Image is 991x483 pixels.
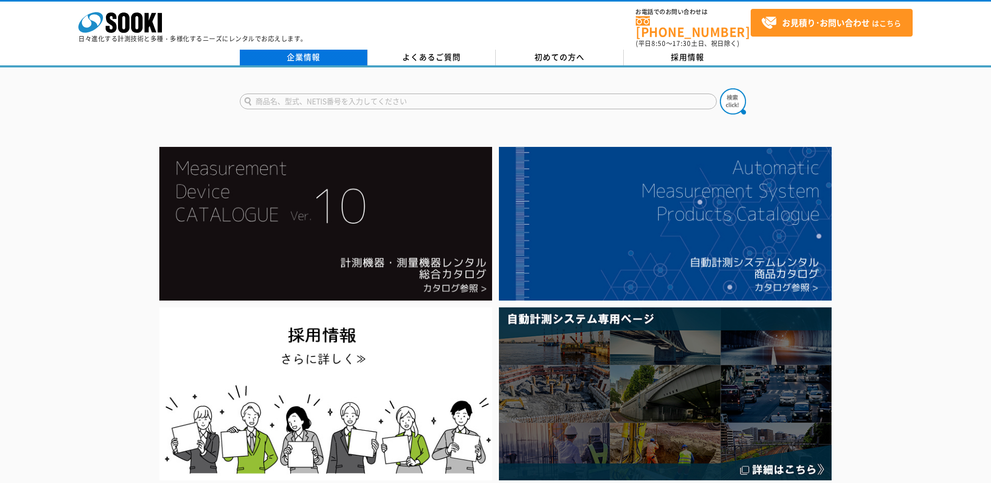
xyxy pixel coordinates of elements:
[159,147,492,301] img: Catalog Ver10
[499,147,832,301] img: 自動計測システムカタログ
[720,88,746,114] img: btn_search.png
[782,16,870,29] strong: お見積り･お問い合わせ
[751,9,913,37] a: お見積り･お問い合わせはこちら
[534,51,585,63] span: 初めての方へ
[636,39,739,48] span: (平日 ～ 土日、祝日除く)
[240,50,368,65] a: 企業情報
[672,39,691,48] span: 17:30
[499,307,832,480] img: 自動計測システム専用ページ
[636,16,751,38] a: [PHONE_NUMBER]
[496,50,624,65] a: 初めての方へ
[159,307,492,480] img: SOOKI recruit
[240,94,717,109] input: 商品名、型式、NETIS番号を入力してください
[624,50,752,65] a: 採用情報
[368,50,496,65] a: よくあるご質問
[636,9,751,15] span: お電話でのお問い合わせは
[651,39,666,48] span: 8:50
[761,15,901,31] span: はこちら
[78,36,307,42] p: 日々進化する計測技術と多種・多様化するニーズにレンタルでお応えします。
